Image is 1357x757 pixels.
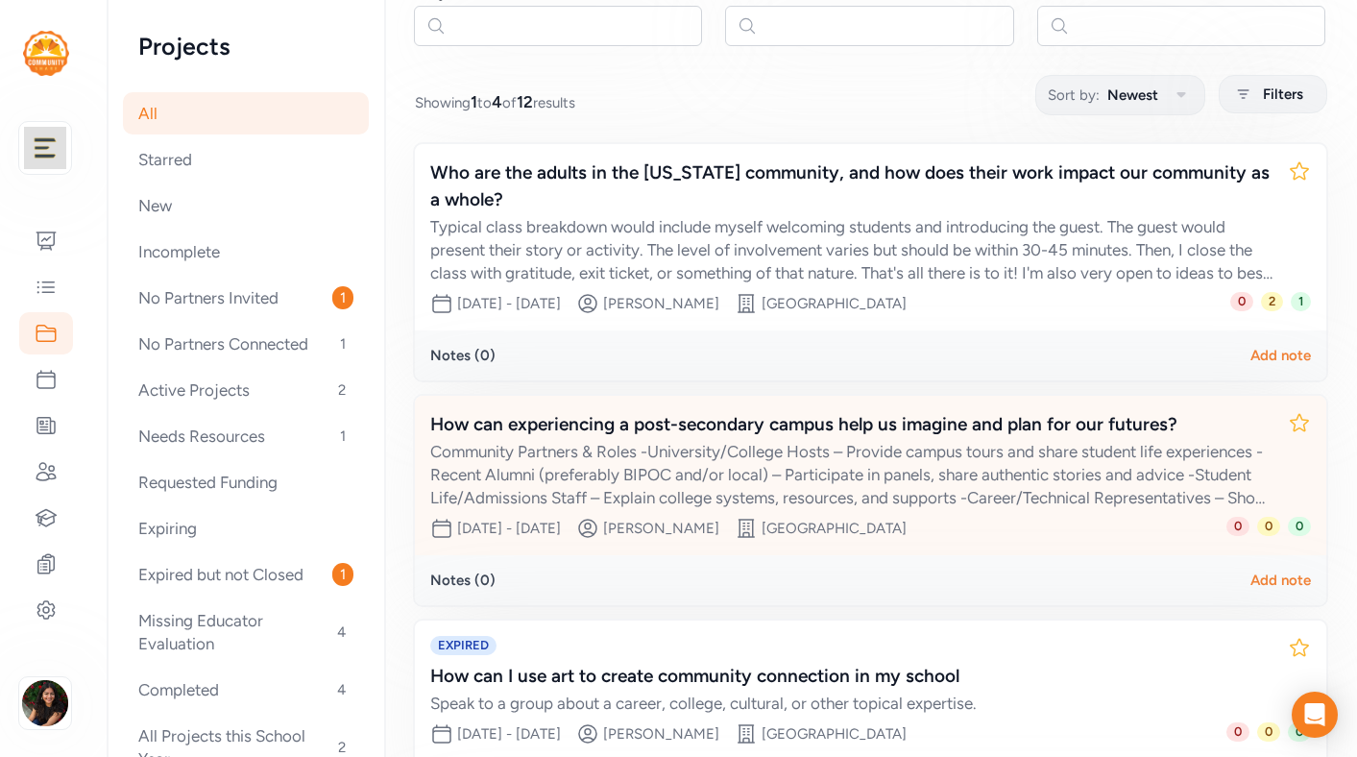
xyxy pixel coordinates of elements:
[138,31,353,61] h2: Projects
[1257,722,1280,742] span: 0
[332,332,353,355] span: 1
[492,92,502,111] span: 4
[1230,292,1253,311] span: 0
[603,724,719,744] div: [PERSON_NAME]
[123,461,369,503] div: Requested Funding
[123,599,369,665] div: Missing Educator Evaluation
[123,184,369,227] div: New
[123,277,369,319] div: No Partners Invited
[603,294,719,313] div: [PERSON_NAME]
[457,294,561,313] div: [DATE] - [DATE]
[1035,75,1205,115] button: Sort by:Newest
[23,31,69,76] img: logo
[603,519,719,538] div: [PERSON_NAME]
[471,92,477,111] span: 1
[457,724,561,744] div: [DATE] - [DATE]
[762,519,907,538] div: [GEOGRAPHIC_DATA]
[332,563,353,586] span: 1
[330,378,353,402] span: 2
[123,507,369,549] div: Expiring
[457,519,561,538] div: [DATE] - [DATE]
[1250,346,1311,365] div: Add note
[430,636,497,655] span: EXPIRED
[329,678,353,701] span: 4
[123,138,369,181] div: Starred
[517,92,533,111] span: 12
[430,215,1272,284] div: Typical class breakdown would include myself welcoming students and introducing the guest. The gu...
[123,553,369,596] div: Expired but not Closed
[1107,84,1158,107] span: Newest
[123,369,369,411] div: Active Projects
[1226,722,1249,742] span: 0
[332,286,353,309] span: 1
[1292,692,1338,738] div: Open Intercom Messenger
[1288,517,1311,536] span: 0
[24,127,66,169] img: logo
[123,92,369,134] div: All
[430,692,1272,715] div: Speak to a group about a career, college, cultural, or other topical expertise.
[123,323,369,365] div: No Partners Connected
[762,724,907,744] div: [GEOGRAPHIC_DATA]
[1226,517,1249,536] span: 0
[123,669,369,711] div: Completed
[1291,292,1311,311] span: 1
[430,440,1272,509] div: Community Partners & Roles -University/College Hosts – Provide campus tours and share student lif...
[1288,722,1311,742] span: 0
[430,411,1272,438] div: How can experiencing a post-secondary campus help us imagine and plan for our futures?
[123,231,369,273] div: Incomplete
[123,415,369,457] div: Needs Resources
[1048,84,1100,107] span: Sort by:
[332,425,353,448] span: 1
[430,159,1272,213] div: Who are the adults in the [US_STATE] community, and how does their work impact our community as a...
[1257,517,1280,536] span: 0
[430,571,496,590] div: Notes ( 0 )
[1263,83,1303,106] span: Filters
[1250,571,1311,590] div: Add note
[1261,292,1283,311] span: 2
[762,294,907,313] div: [GEOGRAPHIC_DATA]
[430,663,1272,690] div: How can I use art to create community connection in my school
[430,346,496,365] div: Notes ( 0 )
[329,621,353,644] span: 4
[415,90,575,113] span: Showing to of results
